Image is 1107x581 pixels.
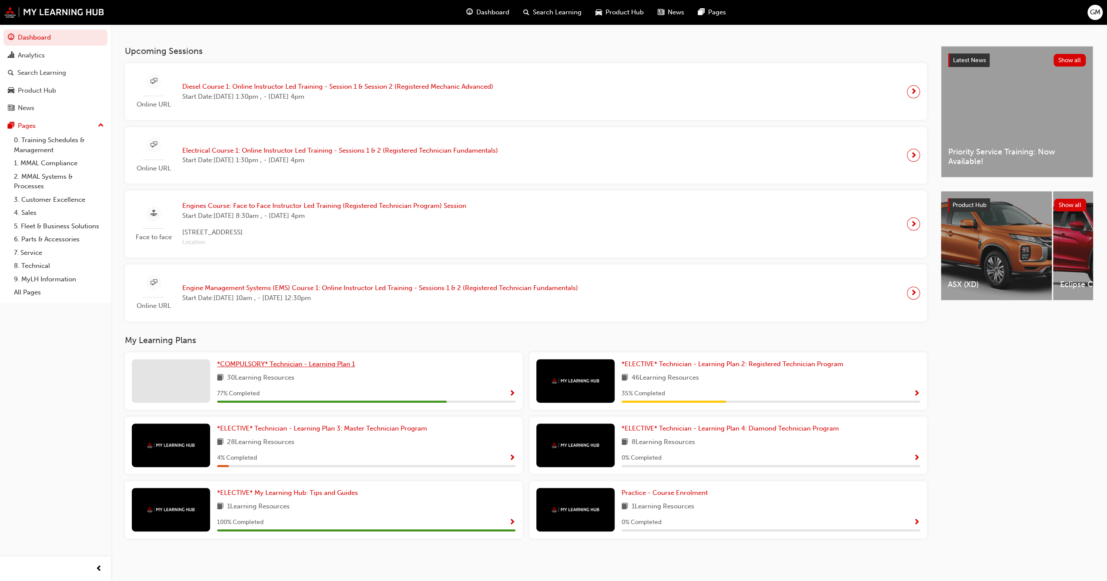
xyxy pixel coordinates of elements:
[150,140,157,150] span: sessionType_ONLINE_URL-icon
[622,518,662,528] span: 0 % Completed
[913,390,920,398] span: Show Progress
[913,453,920,464] button: Show Progress
[132,134,920,177] a: Online URLElectrical Course 1: Online Instructor Led Training - Sessions 1 & 2 (Registered Techni...
[147,507,195,512] img: mmal
[217,424,427,432] span: *ELECTIVE* Technician - Learning Plan 3: Master Technician Program
[8,104,14,112] span: news-icon
[182,211,466,221] span: Start Date: [DATE] 8:30am , - [DATE] 4pm
[948,147,1086,167] span: Priority Service Training: Now Available!
[523,7,529,18] span: search-icon
[622,453,662,463] span: 0 % Completed
[509,519,515,527] span: Show Progress
[953,57,986,64] span: Latest News
[622,489,708,497] span: Practice - Course Enrolment
[509,453,515,464] button: Show Progress
[182,283,578,293] span: Engine Management Systems (EMS) Course 1: Online Instructor Led Training - Sessions 1 & 2 (Regist...
[552,507,599,512] img: mmal
[132,271,920,314] a: Online URLEngine Management Systems (EMS) Course 1: Online Instructor Led Training - Sessions 1 &...
[10,233,107,246] a: 6. Parts & Accessories
[8,87,14,95] span: car-icon
[217,389,260,399] span: 77 % Completed
[182,92,493,102] span: Start Date: [DATE] 1:30pm , - [DATE] 4pm
[10,206,107,220] a: 4. Sales
[622,424,843,434] a: *ELECTIVE* Technician - Learning Plan 4: Diamond Technician Program
[910,86,917,98] span: next-icon
[622,501,628,512] span: book-icon
[18,103,34,113] div: News
[1053,54,1086,67] button: Show all
[125,335,927,345] h3: My Learning Plans
[132,301,175,311] span: Online URL
[182,82,493,92] span: Diesel Course 1: Online Instructor Led Training - Session 1 & Session 2 (Registered Mechanic Adva...
[622,359,847,369] a: *ELECTIVE* Technician - Learning Plan 2: Registered Technician Program
[217,360,355,368] span: *COMPULSORY* Technician - Learning Plan 1
[948,280,1045,290] span: ASX (XD)
[182,155,498,165] span: Start Date: [DATE] 1:30pm , - [DATE] 4pm
[227,437,294,448] span: 28 Learning Resources
[132,197,920,250] a: Face to faceEngines Course: Face to Face Instructor Led Training (Registered Technician Program) ...
[476,7,509,17] span: Dashboard
[10,246,107,260] a: 7. Service
[18,121,36,131] div: Pages
[459,3,516,21] a: guage-iconDashboard
[668,7,684,17] span: News
[182,146,498,156] span: Electrical Course 1: Online Instructor Led Training - Sessions 1 & 2 (Registered Technician Funda...
[466,7,473,18] span: guage-icon
[8,69,14,77] span: search-icon
[8,34,14,42] span: guage-icon
[182,237,466,247] span: Location
[552,378,599,384] img: mmal
[10,286,107,299] a: All Pages
[8,52,14,60] span: chart-icon
[698,7,705,18] span: pages-icon
[10,170,107,193] a: 2. MMAL Systems & Processes
[509,390,515,398] span: Show Progress
[632,373,699,384] span: 46 Learning Resources
[516,3,589,21] a: search-iconSearch Learning
[622,437,628,448] span: book-icon
[18,86,56,96] div: Product Hub
[948,198,1086,212] a: Product HubShow all
[3,118,107,134] button: Pages
[3,47,107,63] a: Analytics
[8,122,14,130] span: pages-icon
[509,454,515,462] span: Show Progress
[910,149,917,161] span: next-icon
[708,7,726,17] span: Pages
[4,7,104,18] img: mmal
[913,519,920,527] span: Show Progress
[1087,5,1103,20] button: GM
[227,373,294,384] span: 30 Learning Resources
[150,76,157,87] span: sessionType_ONLINE_URL-icon
[3,100,107,116] a: News
[913,388,920,399] button: Show Progress
[910,218,917,230] span: next-icon
[658,7,664,18] span: news-icon
[10,259,107,273] a: 8. Technical
[150,208,157,219] span: sessionType_FACE_TO_FACE-icon
[3,30,107,46] a: Dashboard
[941,191,1052,300] a: ASX (XD)
[910,287,917,299] span: next-icon
[622,488,711,498] a: Practice - Course Enrolment
[3,83,107,99] a: Product Hub
[132,232,175,242] span: Face to face
[605,7,644,17] span: Product Hub
[125,46,927,56] h3: Upcoming Sessions
[132,100,175,110] span: Online URL
[10,157,107,170] a: 1. MMAL Compliance
[217,518,264,528] span: 100 % Completed
[132,70,920,113] a: Online URLDiesel Course 1: Online Instructor Led Training - Session 1 & Session 2 (Registered Mec...
[651,3,691,21] a: news-iconNews
[182,293,578,303] span: Start Date: [DATE] 10am , - [DATE] 12:30pm
[10,273,107,286] a: 9. MyLH Information
[913,517,920,528] button: Show Progress
[217,437,224,448] span: book-icon
[147,442,195,448] img: mmal
[509,388,515,399] button: Show Progress
[182,227,466,237] span: [STREET_ADDRESS]
[533,7,582,17] span: Search Learning
[953,201,987,209] span: Product Hub
[10,134,107,157] a: 0. Training Schedules & Management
